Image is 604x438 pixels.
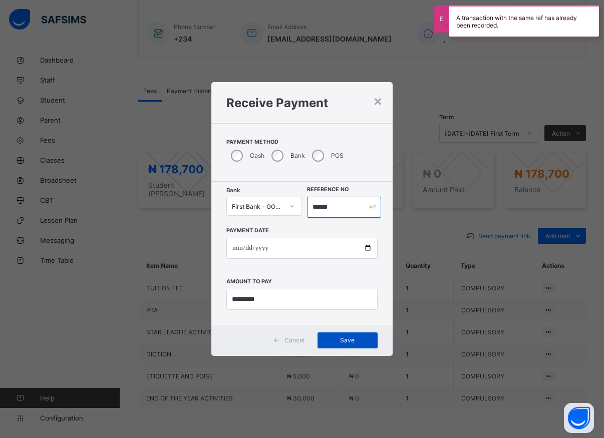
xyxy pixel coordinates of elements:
[373,92,383,109] div: ×
[564,403,594,433] button: Open asap
[449,5,599,37] div: A transaction with the same ref has already been recorded.
[325,336,370,344] span: Save
[226,278,272,285] label: Amount to pay
[307,186,349,193] label: Reference No
[226,187,240,194] span: Bank
[250,152,264,159] label: Cash
[226,96,378,110] h1: Receive Payment
[331,152,344,159] label: POS
[290,152,305,159] label: Bank
[232,202,283,210] div: First Bank - GOOD SHEPHERD SCHOOLS
[284,336,305,344] span: Cancel
[226,227,269,234] label: Payment Date
[226,139,378,145] span: Payment Method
